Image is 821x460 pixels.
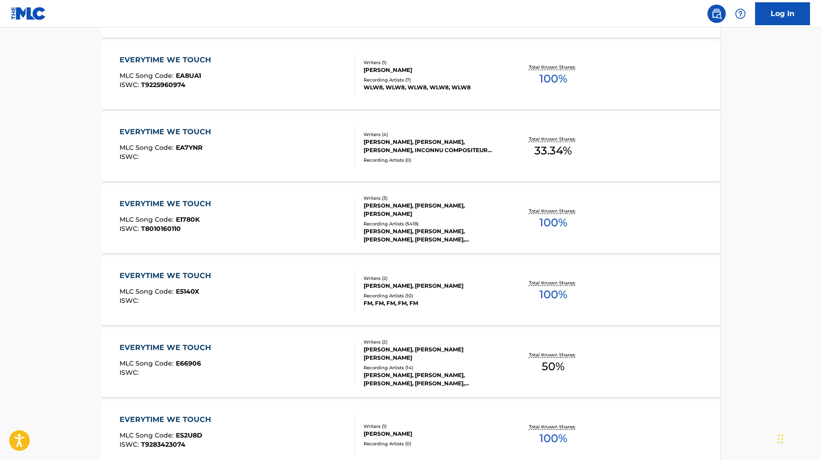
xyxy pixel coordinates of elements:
[364,83,502,92] div: WLW8, WLW8, WLW8, WLW8, WLW8
[364,371,502,388] div: [PERSON_NAME], [PERSON_NAME], [PERSON_NAME], [PERSON_NAME], [PERSON_NAME]
[529,279,578,286] p: Total Known Shares:
[534,142,572,159] span: 33.34 %
[120,296,141,305] span: ISWC :
[101,329,720,397] a: EVERYTIME WE TOUCHMLC Song Code:E66906ISWC:Writers (2)[PERSON_NAME], [PERSON_NAME] [PERSON_NAME]R...
[141,225,181,233] span: T8010160110
[176,143,202,152] span: EA7YNR
[539,214,567,231] span: 100 %
[364,282,502,290] div: [PERSON_NAME], [PERSON_NAME]
[120,153,141,161] span: ISWC :
[364,292,502,299] div: Recording Artists ( 10 )
[364,157,502,164] div: Recording Artists ( 0 )
[775,416,821,460] div: Chatwidget
[120,143,176,152] span: MLC Song Code :
[542,358,565,375] span: 50 %
[529,136,578,142] p: Total Known Shares:
[755,2,810,25] a: Log In
[364,339,502,345] div: Writers ( 2 )
[364,195,502,202] div: Writers ( 3 )
[364,364,502,371] div: Recording Artists ( 14 )
[120,368,141,377] span: ISWC :
[176,287,199,296] span: E5140X
[101,257,720,325] a: EVERYTIME WE TOUCHMLC Song Code:E5140XISWC:Writers (2)[PERSON_NAME], [PERSON_NAME]Recording Artis...
[707,5,726,23] a: Public Search
[120,198,216,209] div: EVERYTIME WE TOUCH
[529,64,578,71] p: Total Known Shares:
[101,113,720,181] a: EVERYTIME WE TOUCHMLC Song Code:EA7YNRISWC:Writers (4)[PERSON_NAME], [PERSON_NAME], [PERSON_NAME]...
[120,225,141,233] span: ISWC :
[775,416,821,460] iframe: Chat Widget
[364,440,502,447] div: Recording Artists ( 0 )
[101,41,720,110] a: EVERYTIME WE TOUCHMLC Song Code:EA8UA1ISWC:T9225960974Writers (1)[PERSON_NAME]Recording Artists (...
[539,71,567,87] span: 100 %
[120,55,216,66] div: EVERYTIME WE TOUCH
[364,77,502,83] div: Recording Artists ( 7 )
[364,430,502,438] div: [PERSON_NAME]
[778,425,783,453] div: Slepen
[120,440,141,449] span: ISWC :
[529,351,578,358] p: Total Known Shares:
[529,208,578,214] p: Total Known Shares:
[120,71,176,80] span: MLC Song Code :
[120,215,176,224] span: MLC Song Code :
[176,215,200,224] span: E1780K
[364,299,502,307] div: FM, FM, FM, FM, FM
[120,81,141,89] span: ISWC :
[176,359,201,367] span: E66906
[101,185,720,253] a: EVERYTIME WE TOUCHMLC Song Code:E1780KISWC:T8010160110Writers (3)[PERSON_NAME], [PERSON_NAME], [P...
[735,8,746,19] img: help
[529,423,578,430] p: Total Known Shares:
[364,423,502,430] div: Writers ( 1 )
[120,126,216,137] div: EVERYTIME WE TOUCH
[364,131,502,138] div: Writers ( 4 )
[364,275,502,282] div: Writers ( 2 )
[176,431,202,439] span: ES2U8D
[364,59,502,66] div: Writers ( 1 )
[141,440,185,449] span: T9283423074
[176,71,201,80] span: EA8UA1
[364,138,502,154] div: [PERSON_NAME], [PERSON_NAME], [PERSON_NAME], INCONNU COMPOSITEUR AUTEUR
[141,81,185,89] span: T9225960974
[120,270,216,281] div: EVERYTIME WE TOUCH
[120,359,176,367] span: MLC Song Code :
[711,8,722,19] img: search
[364,227,502,244] div: [PERSON_NAME], [PERSON_NAME], [PERSON_NAME], [PERSON_NAME], [GEOGRAPHIC_DATA]
[539,430,567,447] span: 100 %
[364,345,502,362] div: [PERSON_NAME], [PERSON_NAME] [PERSON_NAME]
[364,66,502,74] div: [PERSON_NAME]
[120,287,176,296] span: MLC Song Code :
[731,5,750,23] div: Help
[120,414,216,425] div: EVERYTIME WE TOUCH
[364,220,502,227] div: Recording Artists ( 5418 )
[120,431,176,439] span: MLC Song Code :
[120,342,216,353] div: EVERYTIME WE TOUCH
[11,7,46,20] img: MLC Logo
[364,202,502,218] div: [PERSON_NAME], [PERSON_NAME], [PERSON_NAME]
[539,286,567,303] span: 100 %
